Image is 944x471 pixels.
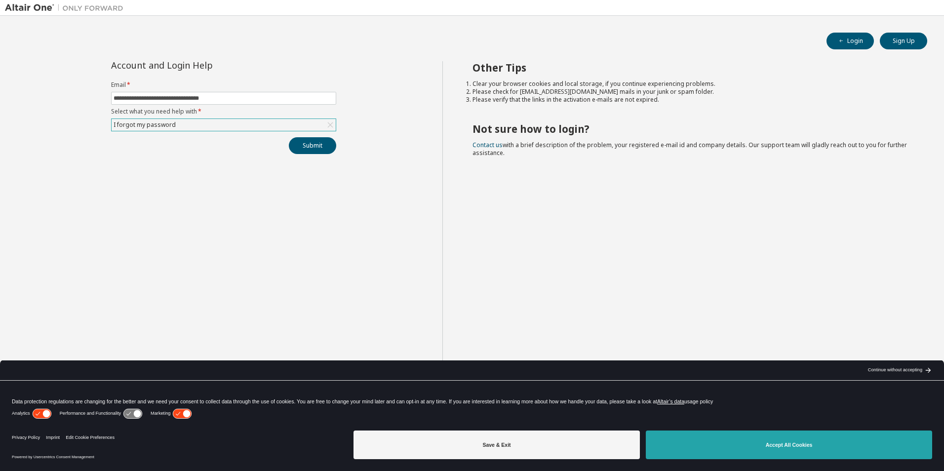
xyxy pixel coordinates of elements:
[112,119,177,130] div: I forgot my password
[112,119,336,131] div: I forgot my password
[5,3,128,13] img: Altair One
[472,96,910,104] li: Please verify that the links in the activation e-mails are not expired.
[472,80,910,88] li: Clear your browser cookies and local storage, if you continue experiencing problems.
[111,108,336,116] label: Select what you need help with
[472,61,910,74] h2: Other Tips
[472,141,907,157] span: with a brief description of the problem, your registered e-mail id and company details. Our suppo...
[880,33,927,49] button: Sign Up
[289,137,336,154] button: Submit
[111,61,291,69] div: Account and Login Help
[472,141,503,149] a: Contact us
[472,122,910,135] h2: Not sure how to login?
[472,88,910,96] li: Please check for [EMAIL_ADDRESS][DOMAIN_NAME] mails in your junk or spam folder.
[111,81,336,89] label: Email
[826,33,874,49] button: Login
